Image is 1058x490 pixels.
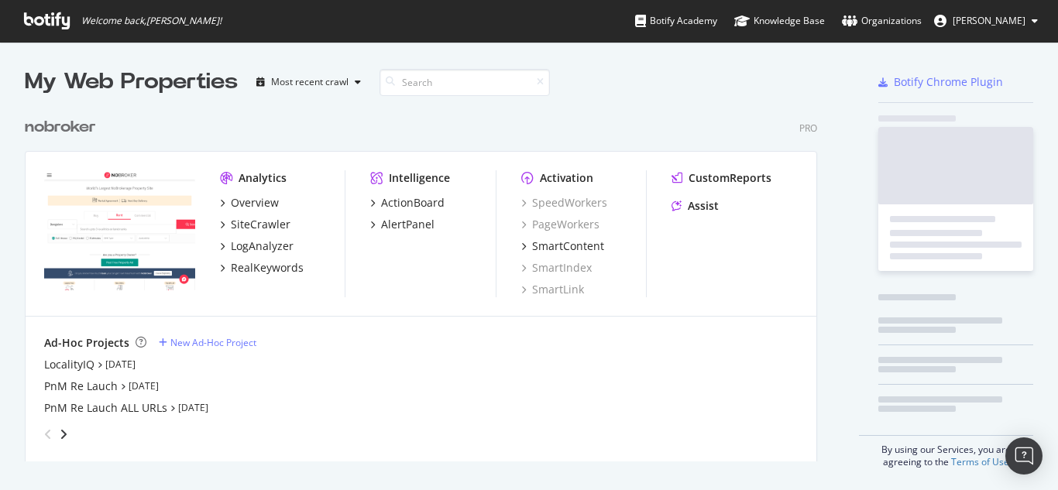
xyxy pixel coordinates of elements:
[44,170,195,291] img: nobroker.com
[159,336,256,349] a: New Ad-Hoc Project
[688,198,719,214] div: Assist
[635,13,717,29] div: Botify Academy
[44,400,167,416] a: PnM Re Lauch ALL URLs
[380,69,550,96] input: Search
[25,116,102,139] a: nobroker
[231,195,279,211] div: Overview
[953,14,1025,27] span: Rahul Tiwari
[250,70,367,94] button: Most recent crawl
[44,379,118,394] a: PnM Re Lauch
[381,195,445,211] div: ActionBoard
[370,217,435,232] a: AlertPanel
[389,170,450,186] div: Intelligence
[689,170,771,186] div: CustomReports
[81,15,222,27] span: Welcome back, [PERSON_NAME] !
[799,122,817,135] div: Pro
[532,238,604,254] div: SmartContent
[220,260,304,276] a: RealKeywords
[734,13,825,29] div: Knowledge Base
[951,455,1009,468] a: Terms of Use
[878,74,1003,90] a: Botify Chrome Plugin
[231,217,290,232] div: SiteCrawler
[25,98,830,461] div: grid
[1005,437,1043,475] div: Open Intercom Messenger
[922,9,1050,33] button: [PERSON_NAME]
[859,435,1033,468] div: By using our Services, you are agreeing to the
[521,238,604,254] a: SmartContent
[370,195,445,211] a: ActionBoard
[381,217,435,232] div: AlertPanel
[105,358,136,371] a: [DATE]
[129,379,159,392] a: [DATE]
[672,198,719,214] a: Assist
[271,77,349,87] div: Most recent crawl
[220,217,290,232] a: SiteCrawler
[894,74,1003,90] div: Botify Chrome Plugin
[25,116,96,139] div: nobroker
[38,422,58,447] div: angle-left
[44,335,129,351] div: Ad-Hoc Projects
[521,195,607,211] a: SpeedWorkers
[178,401,208,414] a: [DATE]
[521,217,599,232] a: PageWorkers
[25,67,238,98] div: My Web Properties
[540,170,593,186] div: Activation
[220,195,279,211] a: Overview
[239,170,287,186] div: Analytics
[58,427,69,442] div: angle-right
[521,260,592,276] a: SmartIndex
[170,336,256,349] div: New Ad-Hoc Project
[231,260,304,276] div: RealKeywords
[521,282,584,297] a: SmartLink
[220,238,294,254] a: LogAnalyzer
[231,238,294,254] div: LogAnalyzer
[44,357,94,372] a: LocalityIQ
[672,170,771,186] a: CustomReports
[842,13,922,29] div: Organizations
